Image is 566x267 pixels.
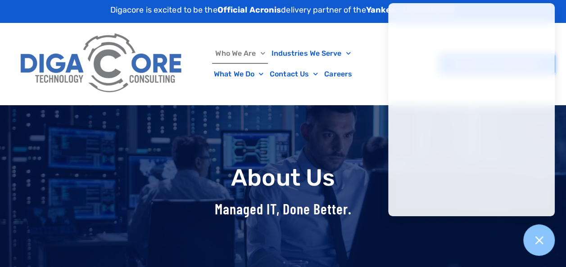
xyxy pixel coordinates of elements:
strong: Official Acronis [217,5,281,15]
h1: About Us [5,165,561,191]
p: Digacore is excited to be the delivery partner of the . [110,4,456,16]
a: Careers [321,64,355,85]
strong: Yankees [366,5,401,15]
a: Industries We Serve [268,43,353,64]
a: Contact Us [267,64,321,85]
span: Managed IT, Done Better. [215,200,352,217]
nav: Menu [192,43,373,85]
a: Who We Are [212,43,268,64]
a: What We Do [211,64,267,85]
iframe: Chatgenie Messenger [388,3,555,216]
img: Digacore Logo [16,27,188,100]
